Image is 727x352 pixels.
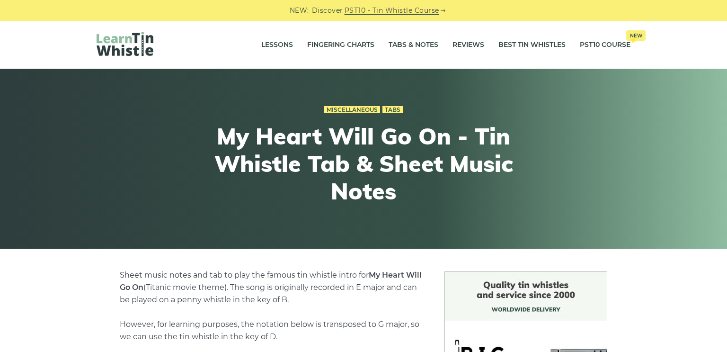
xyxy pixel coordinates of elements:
[189,123,538,205] h1: My Heart Will Go On - Tin Whistle Tab & Sheet Music Notes
[382,106,403,114] a: Tabs
[120,269,422,343] p: Sheet music notes and tab to play the famous tin whistle intro for (Titanic movie theme). The son...
[324,106,380,114] a: Miscellaneous
[580,33,630,57] a: PST10 CourseNew
[97,32,153,56] img: LearnTinWhistle.com
[498,33,566,57] a: Best Tin Whistles
[307,33,374,57] a: Fingering Charts
[452,33,484,57] a: Reviews
[389,33,438,57] a: Tabs & Notes
[626,30,646,41] span: New
[261,33,293,57] a: Lessons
